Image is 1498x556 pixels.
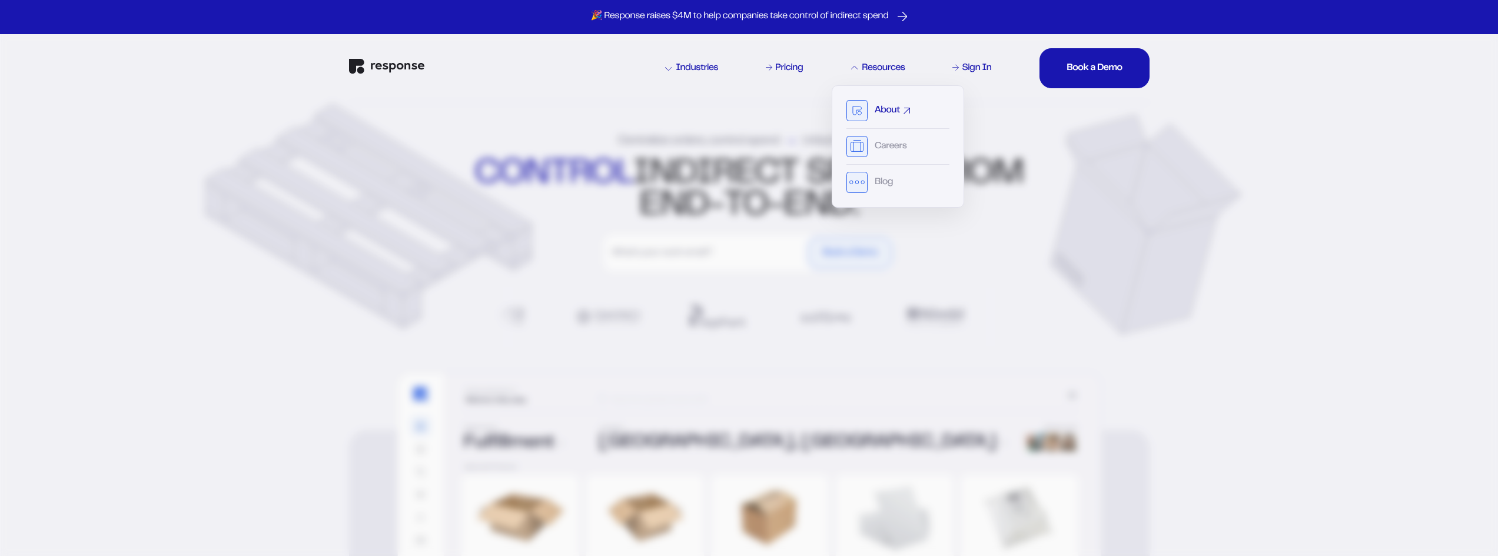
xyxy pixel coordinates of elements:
a: Sign In [951,61,994,75]
a: Blog [875,178,903,187]
img: Response Logo [349,59,424,74]
div: Resources [851,64,905,73]
a: Careers [875,142,916,151]
div: Fulfillment [464,434,585,453]
div: About [875,106,900,115]
div: Centralize orders, control spend [618,135,881,147]
a: About [875,106,910,115]
div: Book a Demo [823,248,877,258]
button: Book a Demo [808,237,892,269]
button: Book a DemoBook a DemoBook a DemoBook a DemoBook a DemoBook a DemoBook a Demo [1039,48,1149,88]
div: Industries [665,64,718,73]
div: Careers [875,142,906,151]
div: Book a Demo [1067,64,1122,73]
input: What's your work email? [606,237,806,269]
a: Pricing [764,61,805,75]
div: indirect spend from end-to-end. [471,158,1027,222]
p: 🎉 Response raises $4M to help companies take control of indirect spend [591,11,889,23]
div: Blog [875,178,893,187]
div: Sign In [962,64,991,73]
strong: control [474,159,633,189]
span: Unlock savings. [802,135,880,147]
div: Pricing [775,64,803,73]
div: [GEOGRAPHIC_DATA], [GEOGRAPHIC_DATA] [599,434,1007,452]
a: Response Home [349,59,424,77]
